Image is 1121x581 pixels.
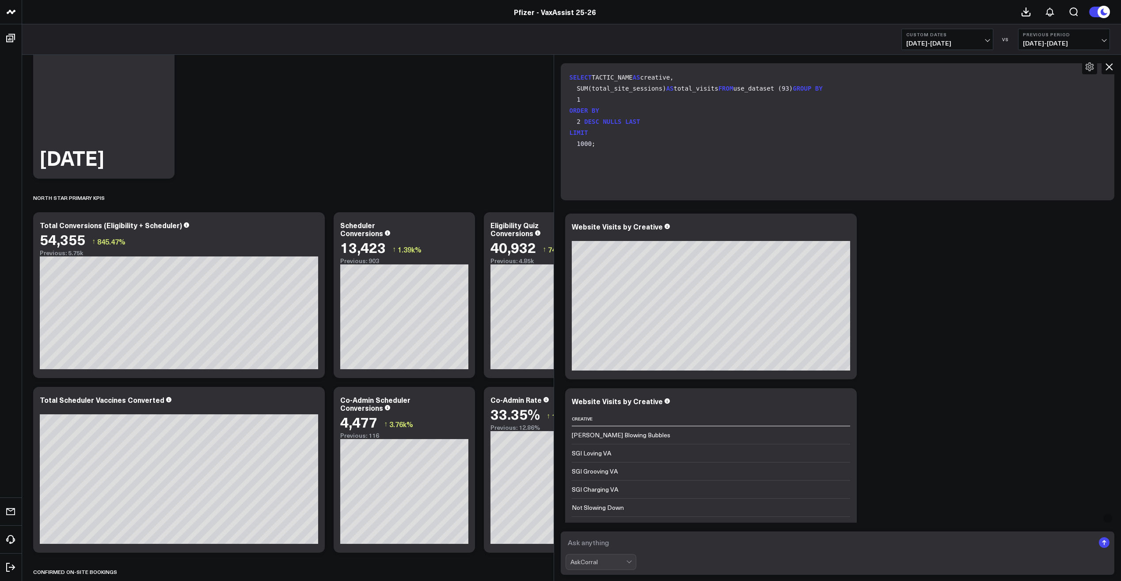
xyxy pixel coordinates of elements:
[633,74,640,81] span: AS
[906,40,988,47] span: [DATE] - [DATE]
[389,419,413,429] span: 3.76k%
[603,118,640,125] span: NULLS LAST
[340,432,468,439] div: Previous: 116
[570,72,1110,149] code: TACTIC_NAME creative, SUM(total_site_sessions) total_visits use_dataset ( ) ;
[572,485,618,494] div: SGI Charging VA
[33,187,105,208] div: North Star Primary KPIs
[490,406,540,422] div: 33.35%
[584,118,599,125] span: DESC
[906,32,988,37] b: Custom Dates
[998,37,1014,42] div: VS
[793,85,811,92] span: GROUP
[490,239,536,255] div: 40,932
[340,257,468,264] div: Previous: 903
[543,244,546,255] span: ↑
[92,236,95,247] span: ↑
[815,85,823,92] span: BY
[40,148,104,168] div: [DATE]
[490,395,542,405] div: Co-Admin Rate
[40,231,85,247] div: 54,355
[572,412,864,426] th: Creative
[392,244,396,255] span: ↑
[97,237,125,246] span: 845.47%
[592,107,599,114] span: BY
[1018,29,1110,50] button: Previous Period[DATE]-[DATE]
[547,410,550,422] span: ↑
[572,521,615,530] div: SGI Revving VA
[340,414,377,430] div: 4,477
[901,29,993,50] button: Custom Dates[DATE]-[DATE]
[40,249,318,256] div: Previous: 5.75k
[572,449,611,458] div: SGI Loving VA
[718,85,733,92] span: FROM
[548,245,576,254] span: 744.66%
[490,220,539,238] div: Eligibility Quiz Conversions
[570,129,588,136] span: LIMIT
[514,7,596,17] a: Pfizer - VaxAssist 25-26
[572,431,670,440] div: [PERSON_NAME] Blowing Bubbles
[570,107,588,114] span: ORDER
[782,85,789,92] span: 93
[572,396,663,406] div: Website Visits by Creative
[384,418,388,430] span: ↑
[490,257,619,264] div: Previous: 4.85k
[1023,40,1105,47] span: [DATE] - [DATE]
[572,222,663,231] div: Website Visits by Creative
[570,74,592,81] span: SELECT
[490,424,619,431] div: Previous: 12.86%
[1023,32,1105,37] b: Previous Period
[40,395,164,405] div: Total Scheduler Vaccines Converted
[666,85,674,92] span: AS
[572,503,624,512] div: Not Slowing Down
[340,220,383,238] div: Scheduler Conversions
[340,239,386,255] div: 13,423
[398,245,422,254] span: 1.39k%
[40,220,182,230] div: Total Conversions (Eligibility + Scheduler)
[577,118,580,125] span: 2
[570,558,626,566] div: AskCorral
[577,140,592,147] span: 1000
[340,395,410,413] div: Co-Admin Scheduler Conversions
[572,467,618,476] div: SGI Grooving VA
[577,96,580,103] span: 1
